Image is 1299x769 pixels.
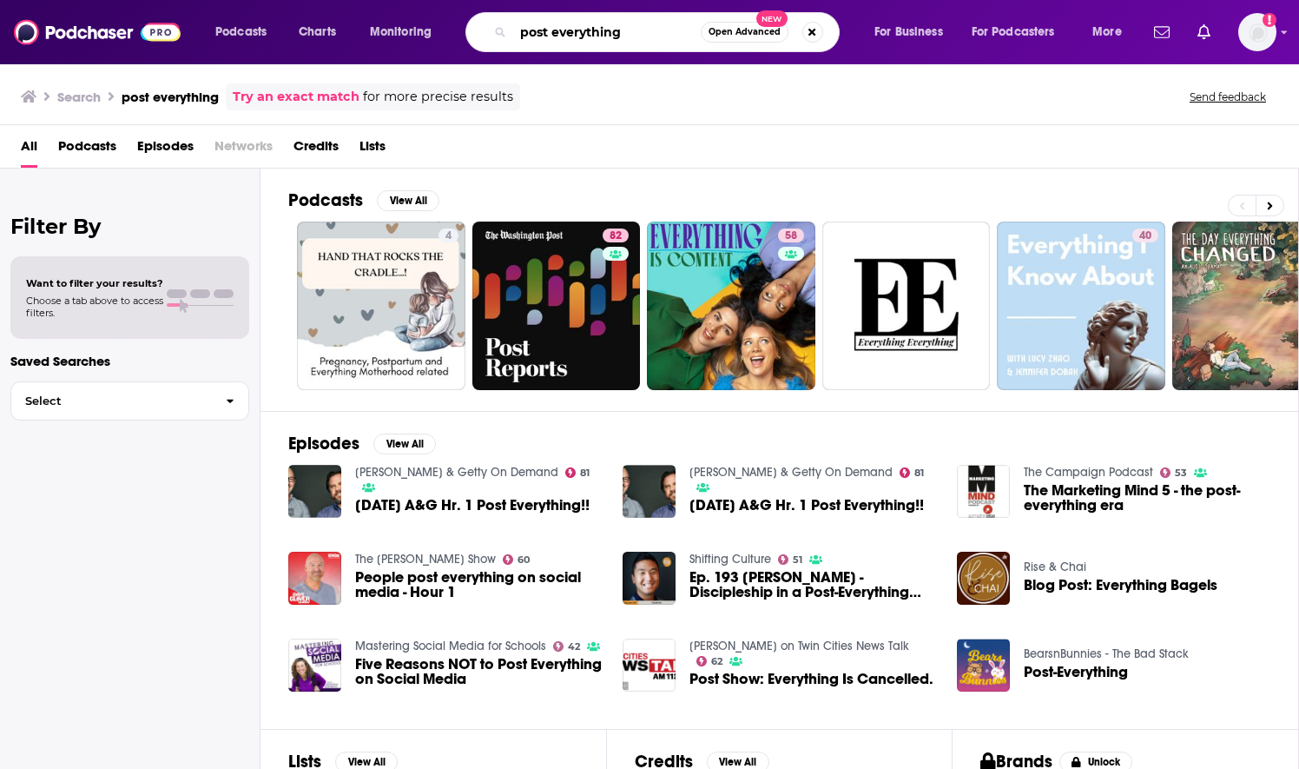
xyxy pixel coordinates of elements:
[58,132,116,168] a: Podcasts
[603,229,629,242] a: 82
[623,552,676,605] img: Ep. 193 Daniel Im - Discipleship in a Post-Everything World
[568,643,580,651] span: 42
[793,556,802,564] span: 51
[355,552,496,567] a: The Dave Glover Show
[960,18,1080,46] button: open menu
[355,570,602,600] span: People post everything on social media - Hour 1
[1139,228,1151,245] span: 40
[1238,13,1276,51] span: Logged in as nwierenga
[647,222,815,390] a: 58
[358,18,454,46] button: open menu
[214,132,273,168] span: Networks
[553,641,581,652] a: 42
[297,222,465,390] a: 4
[623,465,676,518] img: 1/16/18 A&G Hr. 1 Post Everything!!
[377,190,439,211] button: View All
[957,639,1010,692] img: Post-Everything
[701,22,788,43] button: Open AdvancedNew
[21,132,37,168] a: All
[696,656,723,666] a: 62
[288,465,341,518] img: 1/16/18 A&G Hr. 1 Post Everything!!
[472,222,641,390] a: 82
[709,28,781,36] span: Open Advanced
[482,12,856,52] div: Search podcasts, credits, & more...
[355,465,558,480] a: Armstrong & Getty On Demand
[373,434,436,454] button: View All
[689,570,936,600] a: Ep. 193 Daniel Im - Discipleship in a Post-Everything World
[778,229,804,242] a: 58
[1132,229,1158,242] a: 40
[1024,665,1128,680] a: Post-Everything
[26,277,163,289] span: Want to filter your results?
[1160,467,1188,478] a: 53
[370,20,432,44] span: Monitoring
[355,657,602,686] a: Five Reasons NOT to Post Everything on Social Media
[689,552,771,567] a: Shifting Culture
[513,18,701,46] input: Search podcasts, credits, & more...
[503,554,531,565] a: 60
[299,20,336,44] span: Charts
[1080,18,1144,46] button: open menu
[288,433,359,454] h2: Episodes
[438,229,458,242] a: 4
[1024,483,1270,513] a: The Marketing Mind 5 - the post-everything era
[518,556,530,564] span: 60
[355,498,590,513] a: 1/16/18 A&G Hr. 1 Post Everything!!
[288,433,436,454] a: EpisodesView All
[203,18,289,46] button: open menu
[610,228,622,245] span: 82
[957,465,1010,518] img: The Marketing Mind 5 - the post-everything era
[293,132,339,168] a: Credits
[363,87,513,107] span: for more precise results
[14,16,181,49] img: Podchaser - Follow, Share and Rate Podcasts
[137,132,194,168] a: Episodes
[1024,646,1189,661] a: BearsnBunnies - The Bad Stack
[689,465,893,480] a: Armstrong & Getty On Demand
[26,295,163,319] span: Choose a tab above to access filters.
[445,228,452,245] span: 4
[1024,560,1086,574] a: Rise & Chai
[233,87,359,107] a: Try an exact match
[1184,89,1271,104] button: Send feedback
[288,552,341,605] img: People post everything on social media - Hour 1
[874,20,943,44] span: For Business
[580,469,590,477] span: 81
[711,658,722,666] span: 62
[355,498,590,513] span: [DATE] A&G Hr. 1 Post Everything!!
[1024,578,1217,593] a: Blog Post: Everything Bagels
[1024,465,1153,480] a: The Campaign Podcast
[957,552,1010,605] a: Blog Post: Everything Bagels
[10,214,249,239] h2: Filter By
[997,222,1165,390] a: 40
[359,132,386,168] a: Lists
[1147,17,1177,47] a: Show notifications dropdown
[914,469,924,477] span: 81
[785,228,797,245] span: 58
[288,639,341,692] img: Five Reasons NOT to Post Everything on Social Media
[900,467,925,478] a: 81
[122,89,219,105] h3: post everything
[215,20,267,44] span: Podcasts
[565,467,590,478] a: 81
[623,639,676,692] img: Post Show: Everything Is Cancelled.
[11,395,212,407] span: Select
[689,498,924,513] span: [DATE] A&G Hr. 1 Post Everything!!
[1238,13,1276,51] img: User Profile
[689,672,933,686] span: Post Show: Everything Is Cancelled.
[10,353,249,369] p: Saved Searches
[689,570,936,600] span: Ep. 193 [PERSON_NAME] - Discipleship in a Post-Everything World
[778,554,803,565] a: 51
[689,498,924,513] a: 1/16/18 A&G Hr. 1 Post Everything!!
